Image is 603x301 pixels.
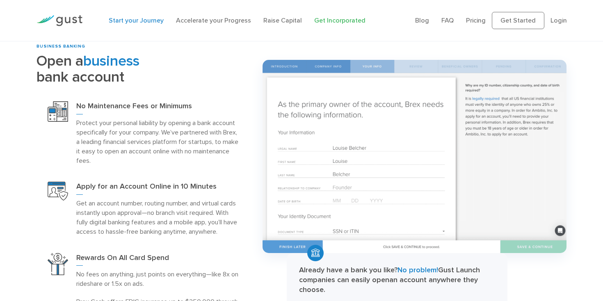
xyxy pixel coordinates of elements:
[37,53,250,85] h2: Open a bank account
[299,266,480,284] strong: Already have a bank you like? Gust Launch companies can easily open
[76,198,239,236] p: Get an account number, routing number, and virtual cards instantly upon approval—no branch visit ...
[176,16,251,24] a: Accelerate your Progress
[37,15,82,26] img: Gust Logo
[76,118,239,165] p: Protect your personal liability by opening a bank account specifically for your company. We’ve pa...
[48,182,68,200] img: Open Account
[307,245,324,261] img: Money Icon
[109,16,164,24] a: Start your Journey
[83,52,139,70] span: business
[397,266,438,274] span: No problem!
[48,101,68,122] img: No Maintenance
[441,16,454,24] a: FAQ
[466,16,486,24] a: Pricing
[263,16,302,24] a: Raise Capital
[492,12,544,29] a: Get Started
[76,101,239,114] h3: No Maintenance Fees or Minimums
[314,16,365,24] a: Get Incorporated
[550,16,567,24] a: Login
[76,253,239,266] h3: Rewards On All Card Spend
[37,43,250,50] div: BUSINESS BANKING
[76,182,239,195] h3: Apply for an Account Online in 10 Minutes
[263,60,567,253] img: 3 Open Bussiness Bank Account Wide
[415,16,429,24] a: Blog
[76,269,239,288] p: No fees on anything, just points on everything—like 8x on rideshare or 1.5x on ads.
[48,253,68,275] img: Reward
